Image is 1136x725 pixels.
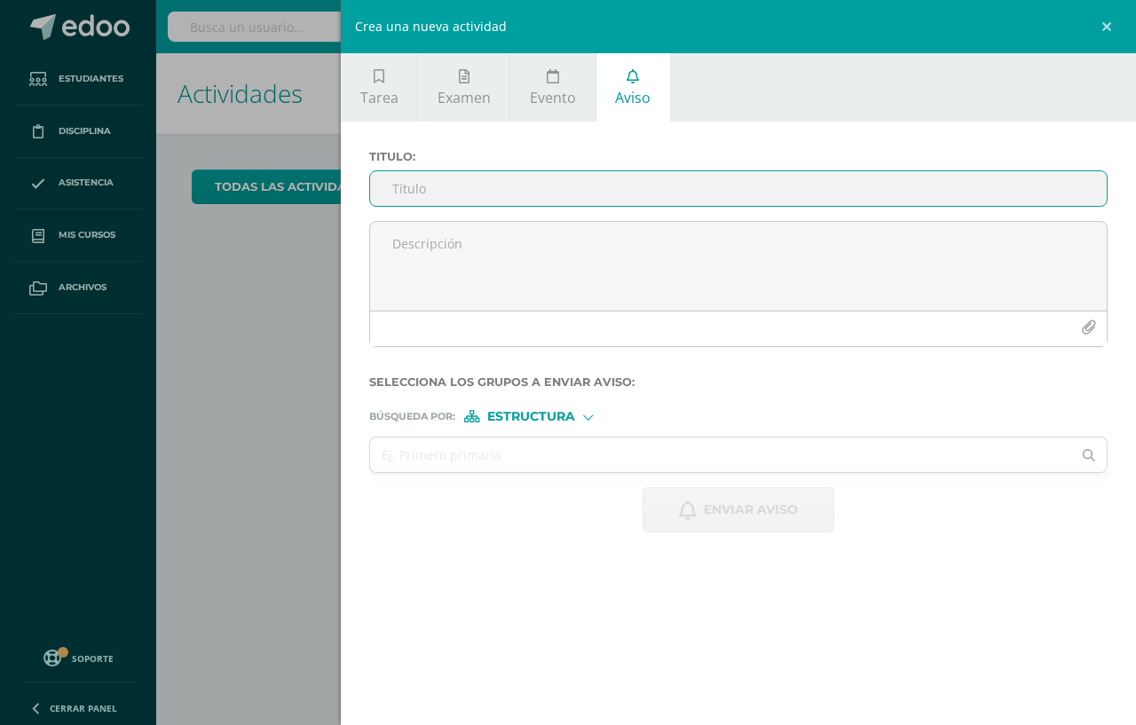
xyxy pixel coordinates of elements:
[643,487,834,532] button: Enviar aviso
[370,171,1107,206] input: Titulo
[615,88,651,107] span: Aviso
[704,488,798,532] span: Enviar aviso
[418,53,509,122] a: Examen
[369,150,1108,163] label: Titulo :
[370,437,1071,472] input: Ej. Primero primaria
[596,53,670,122] a: Aviso
[464,410,597,422] div: [object Object]
[369,412,455,422] span: Búsqueda por :
[510,53,595,122] a: Evento
[487,412,575,422] span: Estructura
[341,53,417,122] a: Tarea
[360,88,398,107] span: Tarea
[369,375,1108,389] label: Selecciona los grupos a enviar aviso :
[438,88,491,107] span: Examen
[530,88,576,107] span: Evento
